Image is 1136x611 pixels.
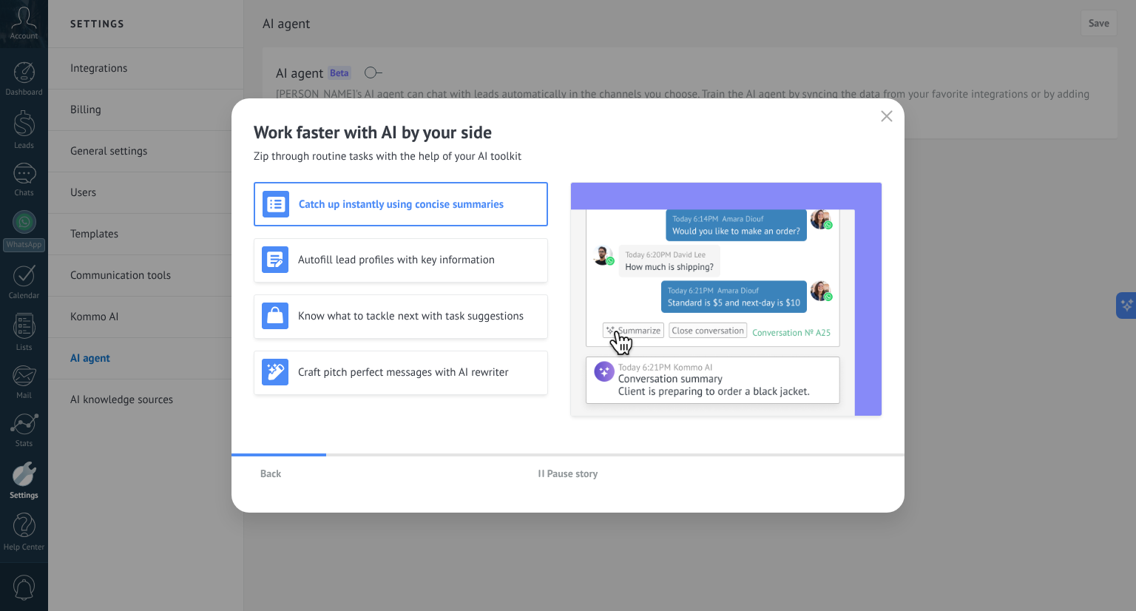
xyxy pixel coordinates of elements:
[254,121,882,144] h2: Work faster with AI by your side
[547,468,598,479] span: Pause story
[260,468,281,479] span: Back
[299,198,539,212] h3: Catch up instantly using concise summaries
[254,149,521,164] span: Zip through routine tasks with the help of your AI toolkit
[298,253,540,267] h3: Autofill lead profiles with key information
[298,365,540,379] h3: Craft pitch perfect messages with AI rewriter
[254,462,288,485] button: Back
[532,462,605,485] button: Pause story
[298,309,540,323] h3: Know what to tackle next with task suggestions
